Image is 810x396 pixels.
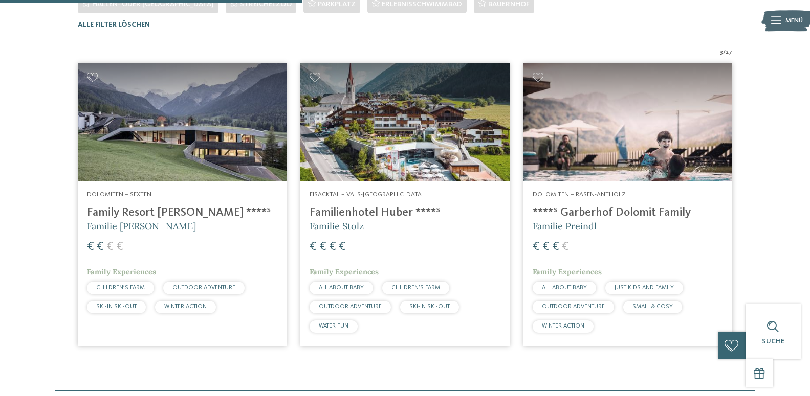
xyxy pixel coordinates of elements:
span: € [533,241,540,253]
span: Family Experiences [87,267,156,276]
a: Familienhotels gesucht? Hier findet ihr die besten! Dolomiten – Rasen-Antholz ****ˢ Garberhof Dol... [523,63,732,346]
a: Familienhotels gesucht? Hier findet ihr die besten! Dolomiten – Sexten Family Resort [PERSON_NAME... [78,63,287,346]
span: Family Experiences [310,267,379,276]
span: € [552,241,559,253]
span: Dolomiten – Rasen-Antholz [533,191,626,198]
span: Familie Stolz [310,220,364,232]
span: Dolomiten – Sexten [87,191,151,198]
span: JUST KIDS AND FAMILY [615,285,674,291]
h4: Familienhotel Huber ****ˢ [310,206,500,220]
span: Eisacktal – Vals-[GEOGRAPHIC_DATA] [310,191,424,198]
h4: ****ˢ Garberhof Dolomit Family [533,206,723,220]
span: OUTDOOR ADVENTURE [172,285,235,291]
span: € [116,241,123,253]
span: € [310,241,317,253]
span: CHILDREN’S FARM [96,285,145,291]
span: € [97,241,104,253]
span: ALL ABOUT BABY [319,285,364,291]
span: Suche [762,338,784,345]
span: Hallen- oder [GEOGRAPHIC_DATA] [92,1,214,8]
span: 3 [720,48,723,57]
span: 27 [726,48,732,57]
span: OUTDOOR ADVENTURE [319,304,382,310]
span: SKI-IN SKI-OUT [96,304,137,310]
span: SMALL & COSY [632,304,673,310]
span: € [562,241,569,253]
span: Parkplatz [318,1,356,8]
span: OUTDOOR ADVENTURE [542,304,605,310]
span: Familie [PERSON_NAME] [87,220,196,232]
span: WATER FUN [319,323,348,329]
span: € [106,241,114,253]
span: € [542,241,550,253]
span: € [329,241,336,253]
span: Family Experiences [533,267,602,276]
span: € [87,241,94,253]
span: WINTER ACTION [542,323,584,329]
a: Familienhotels gesucht? Hier findet ihr die besten! Eisacktal – Vals-[GEOGRAPHIC_DATA] Familienho... [300,63,509,346]
h4: Family Resort [PERSON_NAME] ****ˢ [87,206,277,220]
span: Bauernhof [488,1,530,8]
span: Familie Preindl [533,220,597,232]
img: Familienhotels gesucht? Hier findet ihr die besten! [300,63,509,181]
span: Streichelzoo [240,1,292,8]
span: € [319,241,326,253]
img: Familienhotels gesucht? Hier findet ihr die besten! [523,63,732,181]
span: CHILDREN’S FARM [391,285,440,291]
span: WINTER ACTION [164,304,207,310]
span: / [723,48,726,57]
span: € [339,241,346,253]
span: Erlebnisschwimmbad [382,1,462,8]
span: SKI-IN SKI-OUT [409,304,450,310]
img: Family Resort Rainer ****ˢ [78,63,287,181]
span: Alle Filter löschen [78,21,150,28]
span: ALL ABOUT BABY [542,285,587,291]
